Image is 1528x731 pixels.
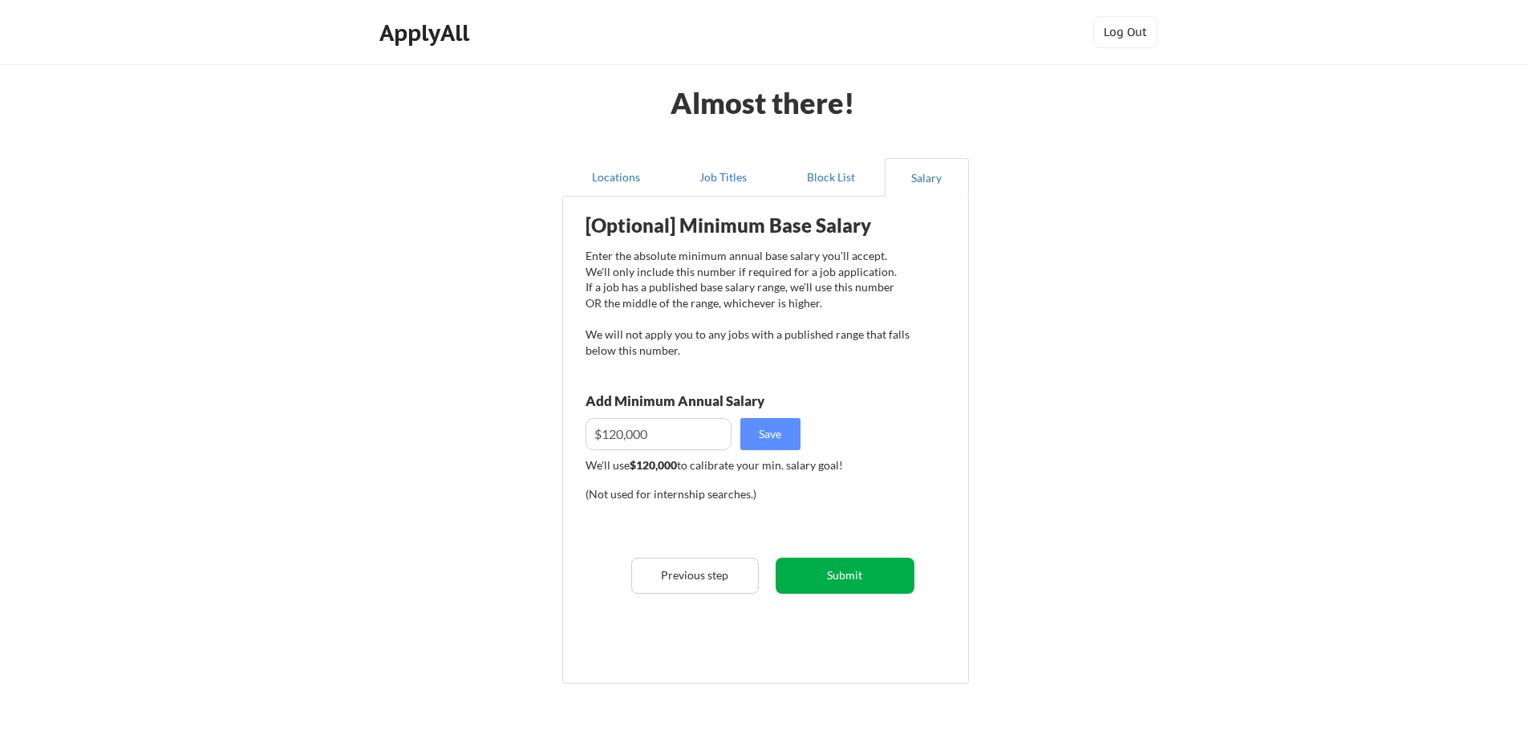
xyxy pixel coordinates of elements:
button: Previous step [631,558,759,594]
div: (Not used for internship searches.) [586,486,803,502]
input: E.g. $100,000 [586,418,732,450]
button: Block List [777,158,885,197]
div: Enter the absolute minimum annual base salary you'll accept. We'll only include this number if re... [586,248,910,358]
div: ApplyAll [379,19,474,47]
button: Save [740,418,800,450]
div: Add Minimum Annual Salary [586,394,836,408]
div: [Optional] Minimum Base Salary [586,216,910,235]
button: Submit [776,558,914,594]
div: We'll use to calibrate your min. salary goal! [586,457,910,473]
strong: $120,000 [630,458,677,472]
button: Log Out [1093,16,1157,48]
div: Almost there! [651,88,875,117]
button: Salary [885,158,969,197]
button: Locations [562,158,670,197]
button: Job Titles [670,158,777,197]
